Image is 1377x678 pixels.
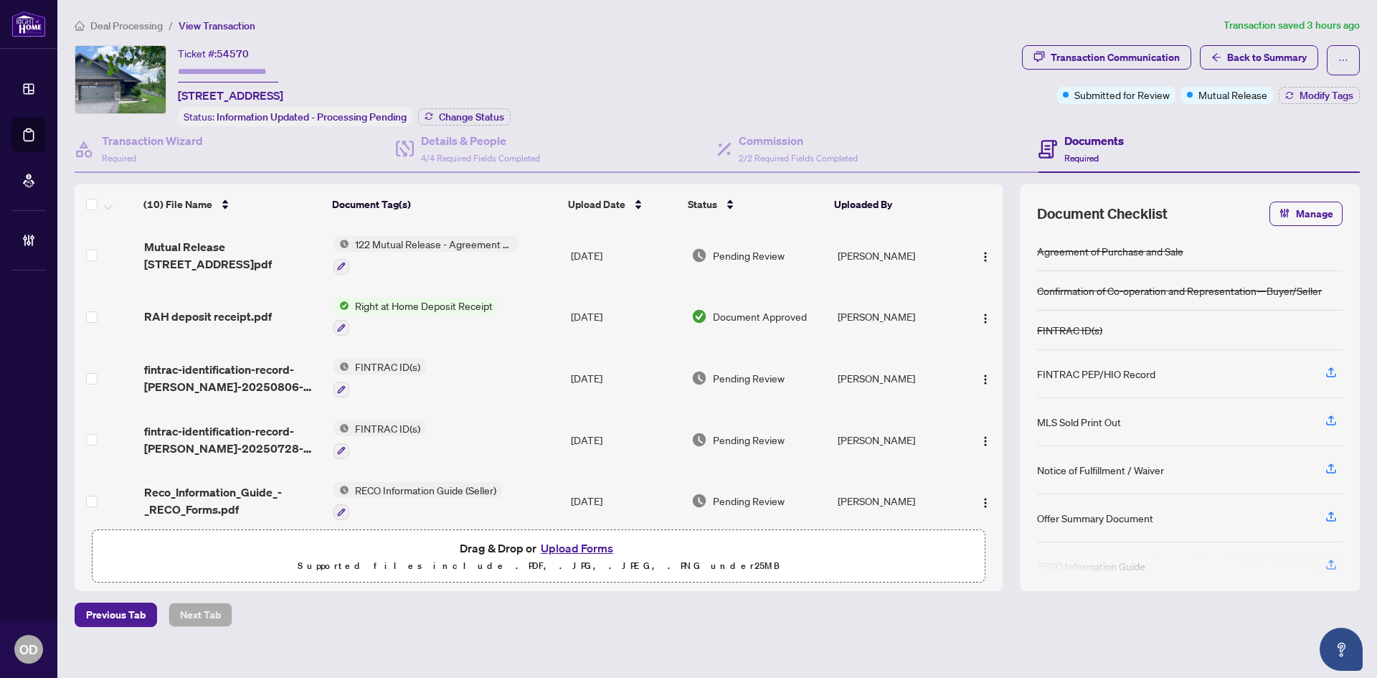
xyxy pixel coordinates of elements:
button: Modify Tags [1279,87,1360,104]
h4: Transaction Wizard [102,132,203,149]
span: Drag & Drop or [460,539,617,557]
img: Status Icon [333,482,349,498]
td: [DATE] [565,471,686,532]
td: [DATE] [565,347,686,409]
div: Confirmation of Co-operation and Representation—Buyer/Seller [1037,283,1322,298]
th: Status [682,184,828,225]
div: FINTRAC PEP/HIO Record [1037,366,1155,382]
span: 54570 [217,47,249,60]
div: Offer Summary Document [1037,510,1153,526]
span: Required [102,153,136,164]
span: 4/4 Required Fields Completed [421,153,540,164]
span: FINTRAC ID(s) [349,359,426,375]
img: Document Status [691,248,707,263]
span: fintrac-identification-record-[PERSON_NAME]-20250806-110937.pdf [144,361,322,395]
img: Status Icon [333,359,349,375]
span: Document Approved [713,309,807,324]
span: Pending Review [713,493,785,509]
td: [DATE] [565,286,686,348]
span: FINTRAC ID(s) [349,420,426,436]
span: Reco_Information_Guide_-_RECO_Forms.pdf [144,484,322,518]
button: Next Tab [169,603,232,627]
h4: Commission [739,132,858,149]
img: Logo [980,497,991,509]
th: (10) File Name [138,184,326,225]
span: Deal Processing [90,19,163,32]
button: Manage [1269,202,1343,226]
img: Document Status [691,370,707,386]
span: 122 Mutual Release - Agreement of Purchase and Sale [349,236,519,252]
button: Previous Tab [75,603,157,627]
img: Logo [980,313,991,324]
span: Mutual Release [STREET_ADDRESS]pdf [144,238,322,273]
article: Transaction saved 3 hours ago [1224,17,1360,34]
span: Manage [1296,202,1333,225]
img: IMG-X12311271_1.jpg [75,46,166,113]
button: Status IconFINTRAC ID(s) [333,359,426,397]
button: Upload Forms [536,539,617,557]
span: Right at Home Deposit Receipt [349,298,498,314]
th: Upload Date [562,184,682,225]
span: fintrac-identification-record-[PERSON_NAME]-20250728-154153.pdf [144,423,322,457]
button: Status Icon122 Mutual Release - Agreement of Purchase and Sale [333,236,519,275]
span: (10) File Name [143,197,212,212]
img: Document Status [691,432,707,448]
span: Mutual Release [1198,87,1267,103]
span: Information Updated - Processing Pending [217,110,407,123]
td: [PERSON_NAME] [832,286,961,348]
span: Submitted for Review [1074,87,1170,103]
span: Document Checklist [1037,204,1168,224]
img: Logo [980,251,991,263]
span: Pending Review [713,370,785,386]
div: Notice of Fulfillment / Waiver [1037,462,1164,478]
span: Previous Tab [86,603,146,626]
h4: Documents [1064,132,1124,149]
button: Open asap [1320,628,1363,671]
span: ellipsis [1338,55,1348,65]
span: 2/2 Required Fields Completed [739,153,858,164]
td: [PERSON_NAME] [832,471,961,532]
p: Supported files include .PDF, .JPG, .JPEG, .PNG under 25 MB [101,557,976,575]
td: [PERSON_NAME] [832,225,961,286]
li: / [169,17,173,34]
button: Logo [974,305,997,328]
button: Status IconFINTRAC ID(s) [333,420,426,459]
span: OD [19,639,38,659]
button: Back to Summary [1200,45,1318,70]
img: Status Icon [333,236,349,252]
th: Document Tag(s) [326,184,562,225]
div: Ticket #: [178,45,249,62]
img: Logo [980,435,991,447]
span: RECO Information Guide (Seller) [349,482,502,498]
th: Uploaded By [828,184,957,225]
button: Status IconRight at Home Deposit Receipt [333,298,498,336]
img: Status Icon [333,298,349,314]
span: home [75,21,85,31]
span: [STREET_ADDRESS] [178,87,283,104]
span: arrow-left [1211,52,1221,62]
div: MLS Sold Print Out [1037,414,1121,430]
img: logo [11,11,46,37]
div: Status: [178,107,412,126]
button: Transaction Communication [1022,45,1191,70]
span: Pending Review [713,432,785,448]
span: Modify Tags [1300,90,1353,100]
h4: Details & People [421,132,540,149]
button: Status IconRECO Information Guide (Seller) [333,482,502,521]
button: Logo [974,244,997,267]
span: Status [688,197,717,212]
span: Pending Review [713,248,785,263]
button: Change Status [418,108,511,126]
img: Document Status [691,309,707,324]
img: Status Icon [333,420,349,436]
img: Logo [980,374,991,385]
span: Required [1064,153,1099,164]
img: Document Status [691,493,707,509]
span: View Transaction [179,19,255,32]
td: [PERSON_NAME] [832,347,961,409]
button: Logo [974,489,997,512]
span: Upload Date [568,197,625,212]
span: Change Status [439,112,504,122]
button: Logo [974,428,997,451]
td: [DATE] [565,225,686,286]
